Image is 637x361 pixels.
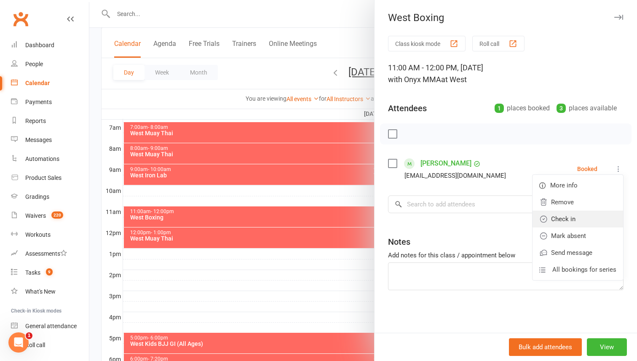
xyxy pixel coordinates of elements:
span: All bookings for series [552,265,616,275]
a: Tasks 9 [11,263,89,282]
iframe: Intercom live chat [8,332,29,353]
a: All bookings for series [533,261,623,278]
a: Mark absent [533,227,623,244]
a: General attendance kiosk mode [11,317,89,336]
div: Reports [25,118,46,124]
a: Calendar [11,74,89,93]
a: Clubworx [10,8,31,29]
a: More info [533,177,623,194]
div: Roll call [25,342,45,348]
div: Product Sales [25,174,62,181]
input: Search to add attendees [388,195,624,213]
span: More info [550,180,578,190]
a: Product Sales [11,168,89,187]
a: Payments [11,93,89,112]
div: Gradings [25,193,49,200]
div: Automations [25,155,59,162]
button: Roll call [472,36,525,51]
button: Class kiosk mode [388,36,466,51]
a: Roll call [11,336,89,355]
a: What's New [11,282,89,301]
span: 9 [46,268,53,275]
a: Automations [11,150,89,168]
a: Check in [533,211,623,227]
span: 220 [51,211,63,219]
div: 1 [495,104,504,113]
div: Tasks [25,269,40,276]
div: Workouts [25,231,51,238]
span: with Onyx MMA [388,75,441,84]
div: People [25,61,43,67]
div: Messages [25,136,52,143]
a: Reports [11,112,89,131]
a: People [11,55,89,74]
a: Send message [533,244,623,261]
div: Payments [25,99,52,105]
a: Workouts [11,225,89,244]
button: View [587,338,627,356]
div: places available [557,102,617,114]
span: at West [441,75,467,84]
span: 1 [26,332,32,339]
a: Messages [11,131,89,150]
div: Calendar [25,80,50,86]
div: [EMAIL_ADDRESS][DOMAIN_NAME] [404,170,506,181]
div: Assessments [25,250,67,257]
div: 3 [557,104,566,113]
a: Dashboard [11,36,89,55]
a: Gradings [11,187,89,206]
a: Assessments [11,244,89,263]
div: places booked [495,102,550,114]
a: [PERSON_NAME] [420,157,471,170]
div: Waivers [25,212,46,219]
div: Add notes for this class / appointment below [388,250,624,260]
div: General attendance [25,323,77,329]
div: Dashboard [25,42,54,48]
div: West Boxing [375,12,637,24]
a: Waivers 220 [11,206,89,225]
div: Booked [577,166,597,172]
div: What's New [25,288,56,295]
div: Notes [388,236,410,248]
div: 11:00 AM - 12:00 PM, [DATE] [388,62,624,86]
a: Remove [533,194,623,211]
button: Bulk add attendees [509,338,582,356]
div: Attendees [388,102,427,114]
